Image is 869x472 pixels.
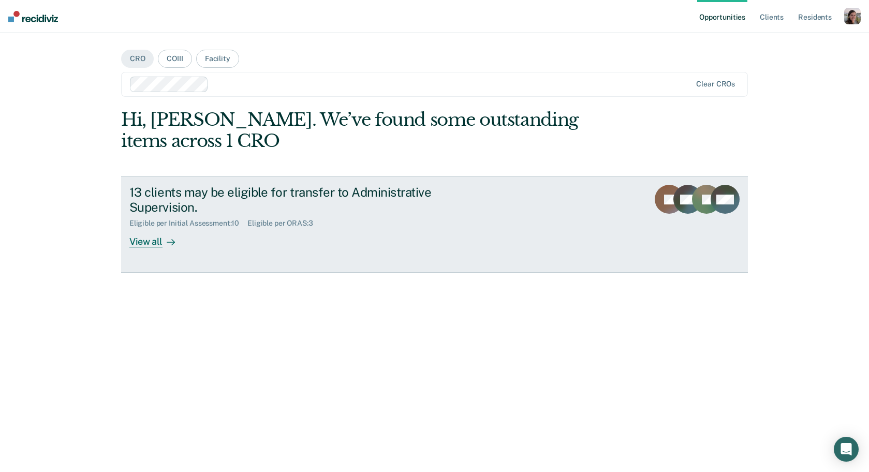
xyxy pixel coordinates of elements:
div: Open Intercom Messenger [834,437,859,462]
div: Clear CROs [696,80,735,89]
div: View all [129,228,187,248]
div: Eligible per Initial Assessment : 10 [129,219,247,228]
button: COIII [158,50,192,68]
div: Eligible per ORAS : 3 [247,219,321,228]
div: Hi, [PERSON_NAME]. We’ve found some outstanding items across 1 CRO [121,109,623,152]
img: Recidiviz [8,11,58,22]
div: 13 clients may be eligible for transfer to Administrative Supervision. [129,185,493,215]
button: CRO [121,50,154,68]
a: 13 clients may be eligible for transfer to Administrative Supervision.Eligible per Initial Assess... [121,176,748,273]
button: Facility [196,50,239,68]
